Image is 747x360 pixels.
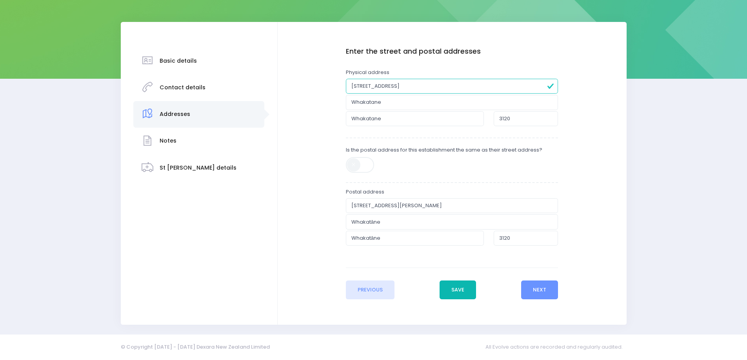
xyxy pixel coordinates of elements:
h3: Notes [160,137,176,144]
h3: St [PERSON_NAME] details [160,165,236,171]
button: Previous [346,280,395,299]
span: All Evolve actions are recorded and regularly audited. [485,340,627,355]
label: Physical address [346,69,389,76]
button: Save [440,280,476,299]
input: City / Town [346,111,484,126]
span: © Copyright [DATE] - [DATE] Dexara New Zealand Limited [121,343,270,351]
h3: Addresses [160,111,190,118]
label: Postal address [346,188,384,196]
input: Postcode [494,111,558,126]
input: Suburb [346,95,558,110]
input: Street address [346,79,558,94]
h3: Contact details [160,84,205,91]
input: Postal address [346,198,558,213]
label: Is the postal address for this establishment the same as their street address? [346,146,542,154]
input: City / Town [346,231,484,246]
input: Suburb / Box Lobby [346,214,558,229]
h4: Enter the street and postal addresses [346,47,558,56]
h3: Basic details [160,58,197,64]
button: Next [521,280,558,299]
input: Postcode [494,231,558,246]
